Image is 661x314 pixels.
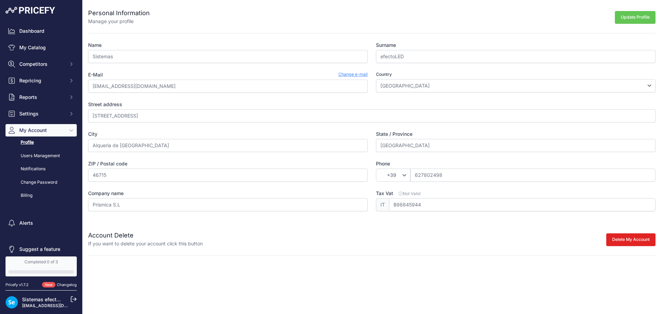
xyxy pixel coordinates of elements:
[376,42,655,49] label: Surname
[376,198,389,211] span: IT
[6,25,77,255] nav: Sidebar
[19,77,64,84] span: Repricing
[57,282,77,287] a: Changelog
[6,150,77,162] a: Users Management
[88,190,368,197] label: Company name
[19,110,64,117] span: Settings
[6,124,77,136] button: My Account
[6,136,77,149] a: Profile
[88,18,150,25] p: Manage your profile
[6,190,77,202] a: Billing
[376,71,655,78] label: Country
[6,91,77,103] button: Reports
[19,127,64,134] span: My Account
[19,94,64,101] span: Reports
[6,217,77,229] a: Alerts
[6,243,77,255] a: Suggest a feature
[6,41,77,54] a: My Catalog
[6,74,77,87] button: Repricing
[6,7,55,14] img: Pricefy Logo
[6,25,77,37] a: Dashboard
[88,8,150,18] h2: Personal Information
[88,240,203,247] p: If you want to delete your account click this button
[6,176,77,189] a: Change Password
[88,101,655,108] label: Street address
[338,71,368,78] a: Change e-mail
[88,131,368,138] label: City
[6,282,29,288] div: Pricefy v1.7.2
[6,58,77,70] button: Competitors
[6,256,77,276] a: Completed 0 of 3
[615,11,655,24] button: Update Profile
[88,231,203,240] h2: Account Delete
[19,61,64,68] span: Competitors
[6,108,77,120] button: Settings
[8,259,74,265] div: Completed 0 of 3
[88,160,368,167] label: ZIP / Postal code
[376,190,393,196] span: Tax Vat
[22,296,68,302] a: Sistemas efectoLED
[399,191,420,196] span: Not Valid
[88,71,103,78] label: E-Mail
[376,131,655,138] label: State / Province
[6,163,77,175] a: Notifications
[606,233,655,246] button: Delete My Account
[22,303,94,308] a: [EMAIL_ADDRESS][DOMAIN_NAME]
[42,282,55,288] span: New
[88,42,368,49] label: Name
[376,160,655,167] label: Phone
